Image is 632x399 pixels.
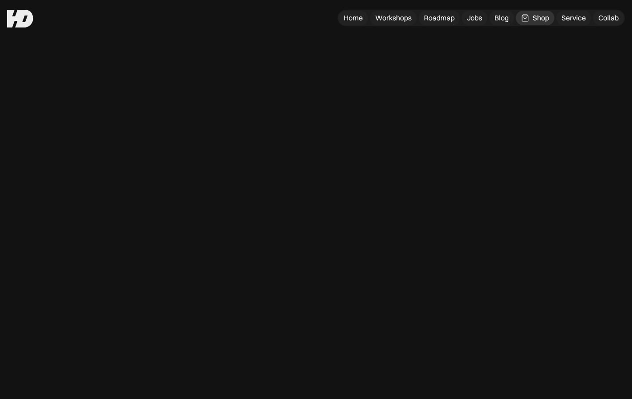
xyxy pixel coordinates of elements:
[593,11,624,25] a: Collab
[424,13,455,23] div: Roadmap
[344,13,363,23] div: Home
[419,11,460,25] a: Roadmap
[338,11,368,25] a: Home
[556,11,591,25] a: Service
[533,13,549,23] div: Shop
[370,11,417,25] a: Workshops
[375,13,412,23] div: Workshops
[489,11,514,25] a: Blog
[598,13,619,23] div: Collab
[467,13,482,23] div: Jobs
[462,11,487,25] a: Jobs
[516,11,554,25] a: Shop
[561,13,586,23] div: Service
[495,13,509,23] div: Blog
